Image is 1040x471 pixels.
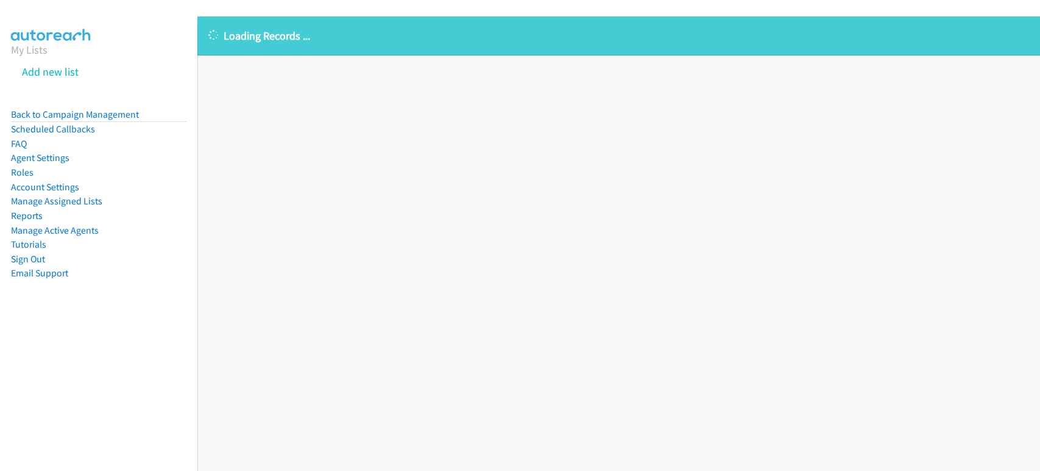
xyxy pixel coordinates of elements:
[208,27,1029,44] p: Loading Records ...
[22,65,79,79] a: Add new list
[11,239,46,250] a: Tutorials
[11,167,34,178] a: Roles
[11,253,45,265] a: Sign Out
[11,152,69,164] a: Agent Settings
[11,181,79,193] a: Account Settings
[11,123,95,135] a: Scheduled Callbacks
[11,138,27,149] a: FAQ
[11,210,43,221] a: Reports
[11,195,102,207] a: Manage Assigned Lists
[11,43,48,57] a: My Lists
[11,109,139,120] a: Back to Campaign Management
[11,267,68,279] a: Email Support
[11,225,99,236] a: Manage Active Agents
